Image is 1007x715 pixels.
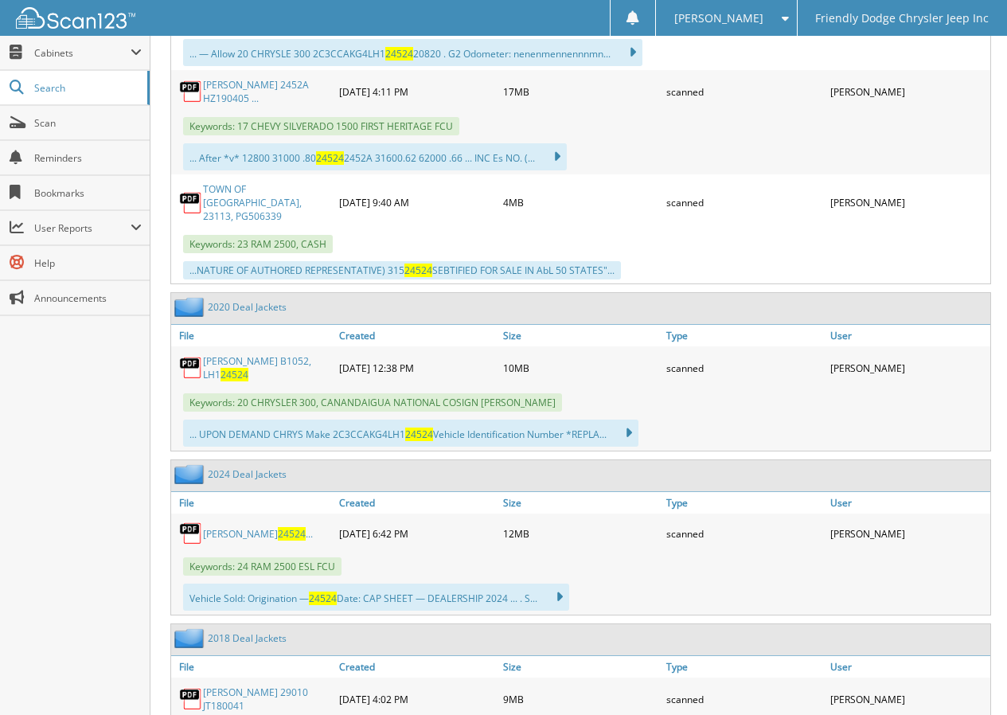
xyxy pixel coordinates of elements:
[34,291,142,305] span: Announcements
[183,584,569,611] div: Vehicle Sold: Origination — Date: CAP SHEET — DEALERSHIP 2024 ... . S...
[34,256,142,270] span: Help
[221,368,248,381] span: 24524
[826,518,990,549] div: [PERSON_NAME]
[174,628,208,648] img: folder2.png
[203,354,331,381] a: [PERSON_NAME] B1052, LH124524
[34,186,142,200] span: Bookmarks
[208,467,287,481] a: 2024 Deal Jackets
[174,464,208,484] img: folder2.png
[335,325,499,346] a: Created
[335,74,499,109] div: [DATE] 4:11 PM
[662,178,826,227] div: scanned
[171,656,335,678] a: File
[183,261,621,279] div: ...NATURE OF AUTHORED REPRESENTATIVE) 315 SEBTIFIED FOR SALE IN AbL 50 STATES"...
[499,178,663,227] div: 4MB
[662,325,826,346] a: Type
[335,178,499,227] div: [DATE] 9:40 AM
[826,492,990,514] a: User
[662,518,826,549] div: scanned
[203,686,331,713] a: [PERSON_NAME] 29010 JT180041
[499,74,663,109] div: 17MB
[203,182,331,223] a: TOWN OF [GEOGRAPHIC_DATA], 23113, PG506339
[826,325,990,346] a: User
[826,74,990,109] div: [PERSON_NAME]
[203,78,331,105] a: [PERSON_NAME] 2452A HZ190405 ...
[499,492,663,514] a: Size
[183,235,333,253] span: Keywords: 23 RAM 2500, CASH
[179,191,203,215] img: PDF.png
[405,428,433,441] span: 24524
[662,350,826,385] div: scanned
[179,80,203,104] img: PDF.png
[179,356,203,380] img: PDF.png
[826,178,990,227] div: [PERSON_NAME]
[278,527,306,541] span: 24524
[316,151,344,165] span: 24524
[662,492,826,514] a: Type
[662,656,826,678] a: Type
[34,151,142,165] span: Reminders
[183,420,638,447] div: ... UPON DEMAND CHRYS Make 2C3CCAKG4LH1 Vehicle Identification Number *REPLA...
[34,81,139,95] span: Search
[179,522,203,545] img: PDF.png
[208,631,287,645] a: 2018 Deal Jackets
[499,656,663,678] a: Size
[385,47,413,61] span: 24524
[309,592,337,605] span: 24524
[171,492,335,514] a: File
[404,264,432,277] span: 24524
[674,14,763,23] span: [PERSON_NAME]
[171,325,335,346] a: File
[499,518,663,549] div: 12MB
[335,492,499,514] a: Created
[183,393,562,412] span: Keywords: 20 CHRYSLER 300, CANANDAIGUA NATIONAL COSIGN [PERSON_NAME]
[179,687,203,711] img: PDF.png
[183,39,642,66] div: ... — Allow 20 CHRYSLE 300 2C3CCAKG4LH1 20820 . G2 Odometer: nenenmennennnmn...
[34,46,131,60] span: Cabinets
[183,117,459,135] span: Keywords: 17 CHEVY SILVERADO 1500 FIRST HERITAGE FCU
[499,325,663,346] a: Size
[208,300,287,314] a: 2020 Deal Jackets
[174,297,208,317] img: folder2.png
[34,116,142,130] span: Scan
[183,557,342,576] span: Keywords: 24 RAM 2500 ESL FCU
[335,350,499,385] div: [DATE] 12:38 PM
[815,14,989,23] span: Friendly Dodge Chrysler Jeep Inc
[203,527,313,541] a: [PERSON_NAME]24524...
[16,7,135,29] img: scan123-logo-white.svg
[34,221,131,235] span: User Reports
[499,350,663,385] div: 10MB
[826,656,990,678] a: User
[183,143,567,170] div: ... After *v* 12800 31000 .80 2452A 31600.62 62000 .66 ... INC Es NO. (...
[826,350,990,385] div: [PERSON_NAME]
[335,518,499,549] div: [DATE] 6:42 PM
[662,74,826,109] div: scanned
[335,656,499,678] a: Created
